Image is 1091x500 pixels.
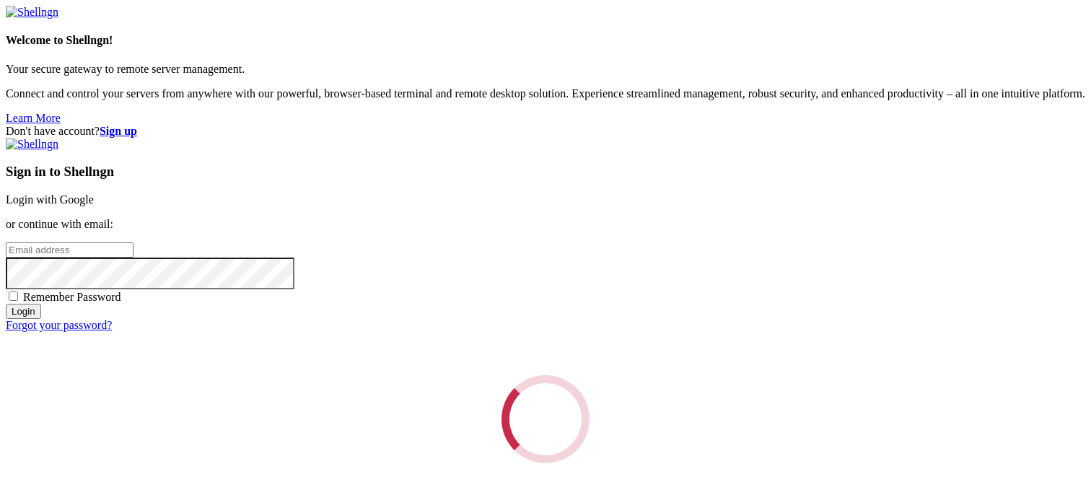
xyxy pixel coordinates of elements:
[6,87,1085,100] p: Connect and control your servers from anywhere with our powerful, browser-based terminal and remo...
[494,368,597,471] div: Loading...
[6,319,112,331] a: Forgot your password?
[6,304,41,319] input: Login
[6,125,1085,138] div: Don't have account?
[6,138,58,151] img: Shellngn
[6,218,1085,231] p: or continue with email:
[6,193,94,206] a: Login with Google
[6,6,58,19] img: Shellngn
[6,242,133,258] input: Email address
[6,112,61,124] a: Learn More
[9,291,18,301] input: Remember Password
[6,63,1085,76] p: Your secure gateway to remote server management.
[100,125,137,137] a: Sign up
[6,164,1085,180] h3: Sign in to Shellngn
[6,34,1085,47] h4: Welcome to Shellngn!
[23,291,121,303] span: Remember Password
